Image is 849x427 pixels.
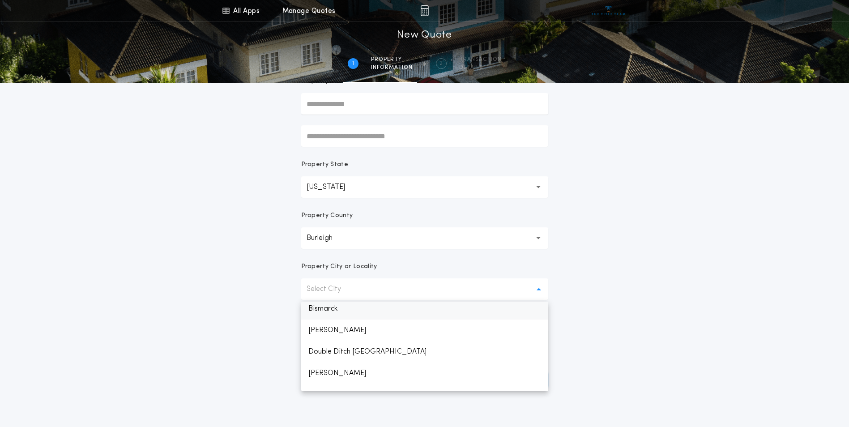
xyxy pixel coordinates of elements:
p: Bismarck [301,298,548,320]
p: [US_STATE] [307,182,359,192]
p: Lincoln [301,384,548,406]
img: img [420,5,429,16]
p: [PERSON_NAME] [301,363,548,384]
p: Double Ditch [GEOGRAPHIC_DATA] [301,341,548,363]
p: [PERSON_NAME] [301,320,548,341]
p: Property County [301,211,353,220]
ul: Select City [301,302,548,391]
button: Select City [301,278,548,300]
p: Burleigh [307,233,347,243]
p: Property City or Locality [301,262,377,271]
button: Burleigh [301,227,548,249]
span: information [371,64,413,71]
span: details [459,64,502,71]
p: Property State [301,160,348,169]
p: Select City [307,284,355,295]
h1: New Quote [397,28,452,43]
button: [US_STATE] [301,176,548,198]
span: Transaction [459,56,502,63]
h2: 2 [439,60,443,67]
span: Property [371,56,413,63]
h2: 1 [352,60,354,67]
img: vs-icon [592,6,625,15]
